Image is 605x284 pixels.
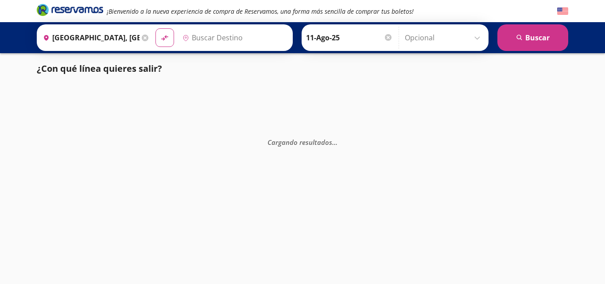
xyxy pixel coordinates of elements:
[37,3,103,19] a: Brand Logo
[37,62,162,75] p: ¿Con qué línea quieres salir?
[268,137,337,146] em: Cargando resultados
[497,24,568,51] button: Buscar
[39,27,140,49] input: Buscar Origen
[179,27,288,49] input: Buscar Destino
[107,7,414,16] em: ¡Bienvenido a la nueva experiencia de compra de Reservamos, una forma más sencilla de comprar tus...
[306,27,393,49] input: Elegir Fecha
[336,137,337,146] span: .
[334,137,336,146] span: .
[37,3,103,16] i: Brand Logo
[557,6,568,17] button: English
[332,137,334,146] span: .
[405,27,484,49] input: Opcional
